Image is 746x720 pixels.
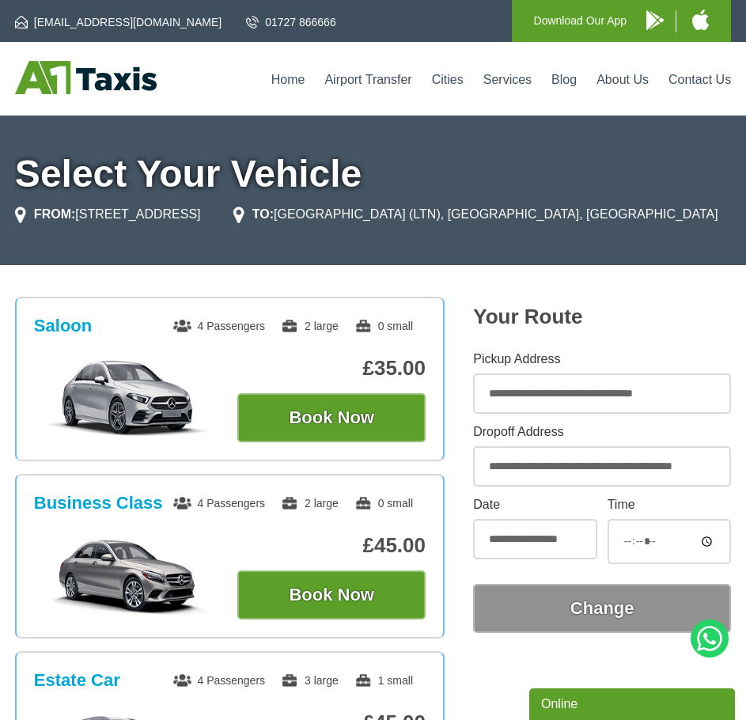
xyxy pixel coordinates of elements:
[237,570,426,620] button: Book Now
[233,205,718,224] li: [GEOGRAPHIC_DATA] (LTN), [GEOGRAPHIC_DATA], [GEOGRAPHIC_DATA]
[237,393,426,442] button: Book Now
[668,73,731,86] a: Contact Us
[173,674,265,687] span: 4 Passengers
[473,498,596,511] label: Date
[354,674,413,687] span: 1 small
[551,73,577,86] a: Blog
[473,426,731,438] label: Dropoff Address
[354,320,413,332] span: 0 small
[15,205,201,224] li: [STREET_ADDRESS]
[15,61,157,94] img: A1 Taxis St Albans LTD
[596,73,649,86] a: About Us
[34,316,92,336] h3: Saloon
[15,155,731,193] h1: Select Your Vehicle
[271,73,305,86] a: Home
[237,533,426,558] p: £45.00
[608,498,731,511] label: Time
[483,73,532,86] a: Services
[15,14,222,30] a: [EMAIL_ADDRESS][DOMAIN_NAME]
[173,497,265,510] span: 4 Passengers
[432,73,464,86] a: Cities
[34,493,163,513] h3: Business Class
[34,670,120,691] h3: Estate Car
[473,305,731,329] h2: Your Route
[324,73,411,86] a: Airport Transfer
[34,207,75,221] strong: FROM:
[34,358,222,438] img: Saloon
[246,14,336,30] a: 01727 866666
[173,320,265,332] span: 4 Passengers
[473,584,731,633] button: Change
[692,9,709,30] img: A1 Taxis iPhone App
[281,674,339,687] span: 3 large
[252,207,274,221] strong: TO:
[354,497,413,510] span: 0 small
[529,685,738,720] iframe: chat widget
[34,536,222,615] img: Business Class
[473,353,731,366] label: Pickup Address
[281,497,339,510] span: 2 large
[281,320,339,332] span: 2 large
[534,11,627,31] p: Download Our App
[646,10,664,30] img: A1 Taxis Android App
[237,356,426,381] p: £35.00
